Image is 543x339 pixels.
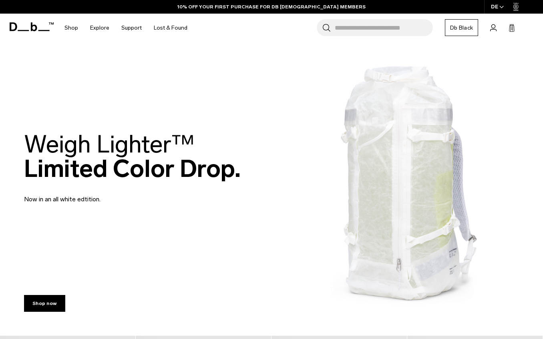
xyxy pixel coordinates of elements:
a: Shop now [24,295,65,312]
a: Support [121,14,142,42]
h2: Limited Color Drop. [24,132,241,181]
a: 10% OFF YOUR FIRST PURCHASE FOR DB [DEMOGRAPHIC_DATA] MEMBERS [177,3,366,10]
p: Now in an all white edtition. [24,185,216,204]
a: Explore [90,14,109,42]
a: Db Black [445,19,478,36]
a: Shop [64,14,78,42]
a: Lost & Found [154,14,187,42]
nav: Main Navigation [58,14,193,42]
span: Weigh Lighter™ [24,130,195,159]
